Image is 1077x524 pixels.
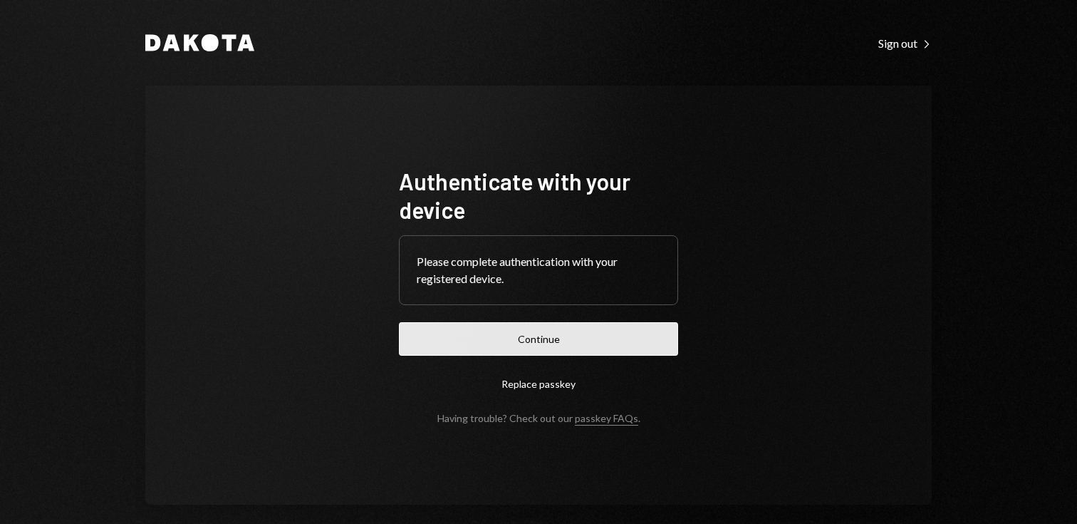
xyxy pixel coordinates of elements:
button: Replace passkey [399,367,678,401]
div: Having trouble? Check out our . [437,412,640,424]
div: Sign out [878,36,932,51]
a: Sign out [878,35,932,51]
div: Please complete authentication with your registered device. [417,253,660,287]
a: passkey FAQs [575,412,638,426]
button: Continue [399,322,678,356]
h1: Authenticate with your device [399,167,678,224]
